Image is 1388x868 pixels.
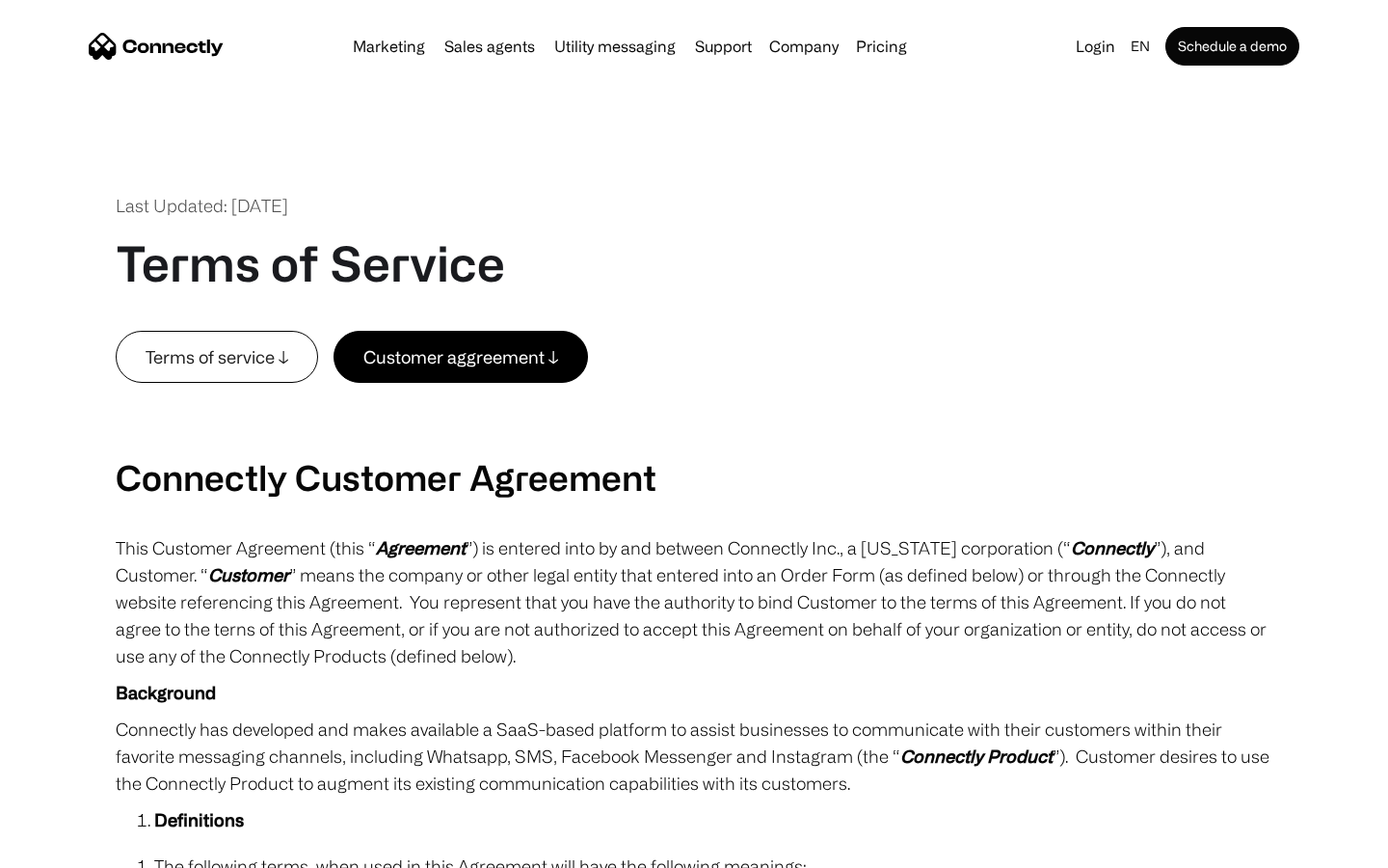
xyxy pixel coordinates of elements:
[363,343,558,370] div: Customer aggreement ↓
[39,834,116,861] ul: Language list
[116,683,216,702] strong: Background
[345,39,433,54] a: Marketing
[1068,33,1123,60] a: Login
[116,456,1272,498] h2: Connectly Customer Agreement
[376,538,466,557] em: Agreement
[116,716,1272,797] p: Connectly has developed and makes available a SaaS-based platform to assist businesses to communi...
[116,420,1272,447] p: ‍
[19,832,116,861] aside: Language selected: English
[1165,27,1299,66] a: Schedule a demo
[1071,538,1154,557] em: Connectly
[146,343,288,370] div: Terms of service ↓
[848,39,915,54] a: Pricing
[437,39,543,54] a: Sales agents
[116,534,1272,669] p: This Customer Agreement (this “ ”) is entered into by and between Connectly Inc., a [US_STATE] co...
[116,193,288,219] div: Last Updated: [DATE]
[116,383,1272,410] p: ‍
[687,39,760,54] a: Support
[900,746,1053,766] em: Connectly Product
[116,234,505,292] h1: Terms of Service
[208,565,289,584] em: Customer
[769,33,839,60] div: Company
[547,39,683,54] a: Utility messaging
[1131,33,1150,60] div: en
[154,810,244,829] strong: Definitions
